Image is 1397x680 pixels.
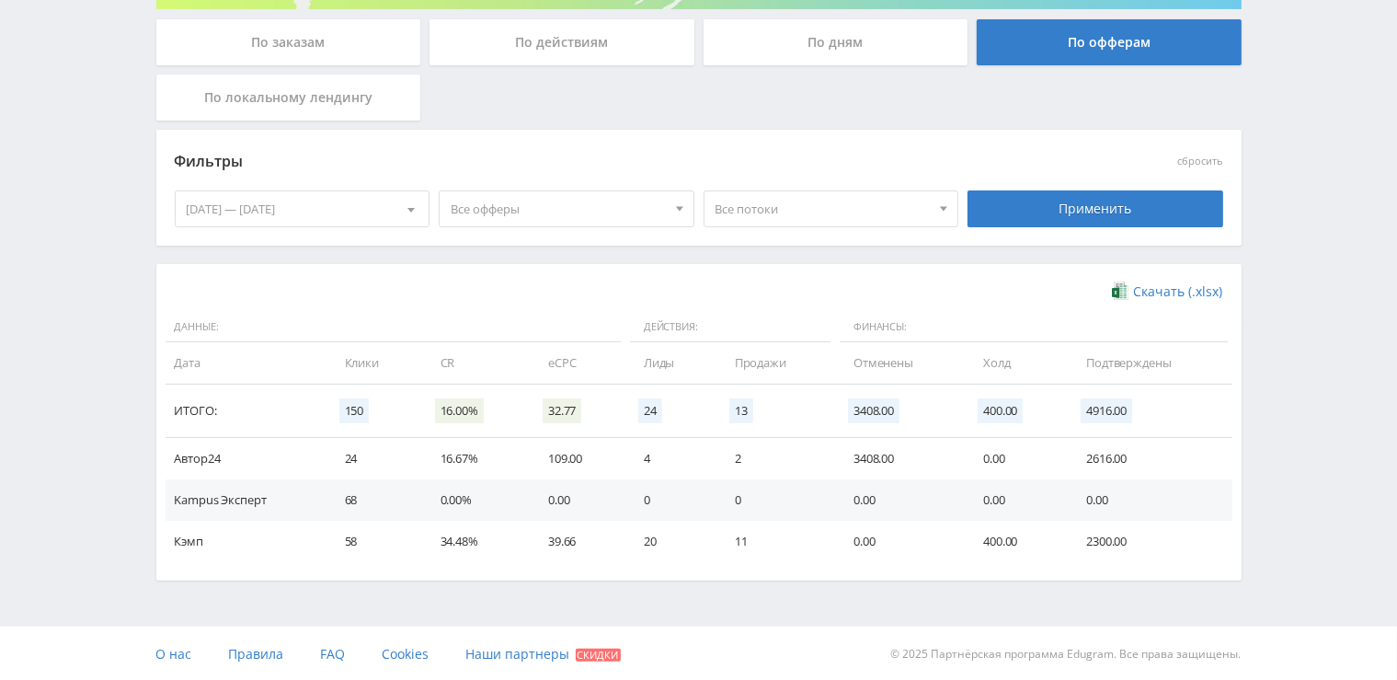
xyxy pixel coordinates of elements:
td: Клики [326,342,422,384]
span: 4916.00 [1081,398,1132,423]
td: 0.00 [965,438,1068,479]
div: По действиям [429,19,694,65]
span: 16.00% [435,398,484,423]
td: 0.00 [835,479,965,521]
td: Kampus Эксперт [166,479,326,521]
td: Лиды [625,342,716,384]
td: 0 [625,479,716,521]
span: Данные: [166,312,621,343]
td: Кэмп [166,521,326,562]
td: 400.00 [965,521,1068,562]
img: xlsx [1112,282,1128,300]
td: 0.00 [965,479,1068,521]
span: Действия: [630,312,830,343]
div: Фильтры [175,148,959,176]
span: Все потоки [716,191,931,226]
span: Все офферы [451,191,666,226]
button: сбросить [1178,156,1223,167]
span: FAQ [321,645,346,663]
td: Автор24 [166,438,326,479]
div: По офферам [977,19,1242,65]
div: По локальному лендингу [156,75,421,121]
span: 150 [339,398,370,423]
span: Правила [229,645,284,663]
td: eCPC [530,342,625,384]
span: 400.00 [978,398,1023,423]
td: Подтверждены [1068,342,1231,384]
a: Скачать (.xlsx) [1112,282,1222,301]
td: 68 [326,479,422,521]
span: Наши партнеры [466,645,570,663]
td: 24 [326,438,422,479]
div: По дням [704,19,968,65]
div: [DATE] — [DATE] [176,191,429,226]
div: Применить [968,190,1223,227]
td: 39.66 [530,521,625,562]
td: 2300.00 [1068,521,1231,562]
span: Скидки [576,649,621,662]
td: 0.00% [422,479,530,521]
td: 34.48% [422,521,530,562]
span: 13 [729,398,753,423]
span: Скачать (.xlsx) [1134,284,1223,299]
td: Отменены [835,342,965,384]
td: 58 [326,521,422,562]
span: О нас [156,645,192,663]
td: Итого: [166,385,326,438]
td: 0.00 [530,479,625,521]
td: 109.00 [530,438,625,479]
td: 4 [625,438,716,479]
td: 0.00 [1068,479,1231,521]
td: Дата [166,342,326,384]
div: По заказам [156,19,421,65]
span: Cookies [383,645,429,663]
td: 2 [716,438,835,479]
td: Продажи [716,342,835,384]
td: 16.67% [422,438,530,479]
span: Финансы: [840,312,1227,343]
td: 0.00 [835,521,965,562]
span: 24 [638,398,662,423]
td: CR [422,342,530,384]
td: Холд [965,342,1068,384]
td: 3408.00 [835,438,965,479]
span: 32.77 [543,398,581,423]
span: 3408.00 [848,398,899,423]
td: 2616.00 [1068,438,1231,479]
td: 11 [716,521,835,562]
td: 0 [716,479,835,521]
td: 20 [625,521,716,562]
